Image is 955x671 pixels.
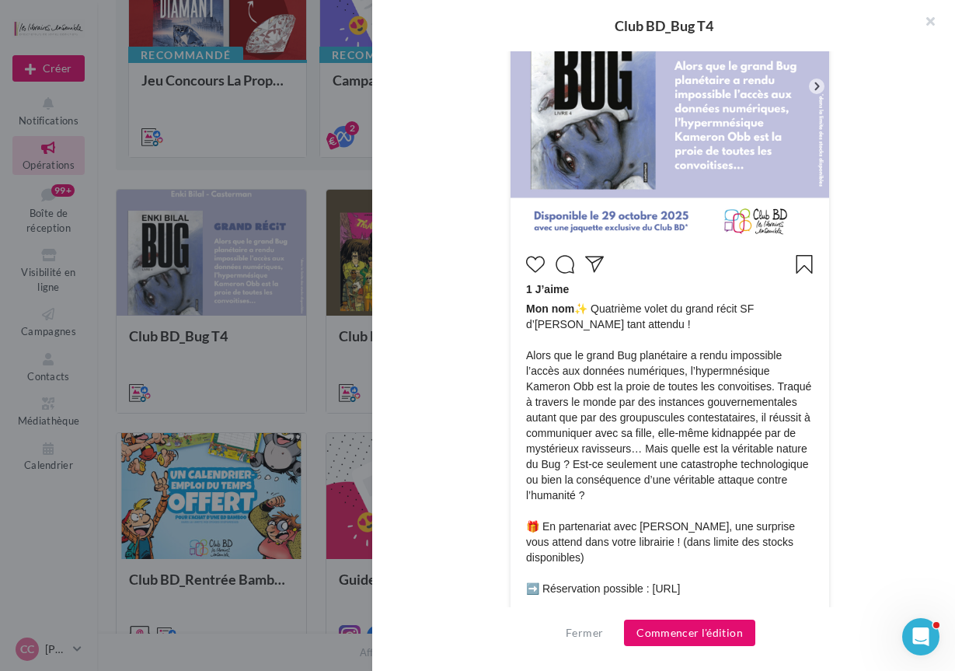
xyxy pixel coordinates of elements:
[526,302,574,315] span: Mon nom
[526,281,814,301] div: 1 J’aime
[526,255,545,274] svg: J’aime
[795,255,814,274] svg: Enregistrer
[397,19,930,33] div: Club BD_Bug T4
[585,255,604,274] svg: Partager la publication
[559,624,609,642] button: Fermer
[556,255,574,274] svg: Commenter
[624,620,755,646] button: Commencer l'édition
[526,301,814,627] span: ✨ Quatrième volet du grand récit SF d’[PERSON_NAME] tant attendu ! Alors que le grand Bug planéta...
[902,618,939,655] iframe: Intercom live chat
